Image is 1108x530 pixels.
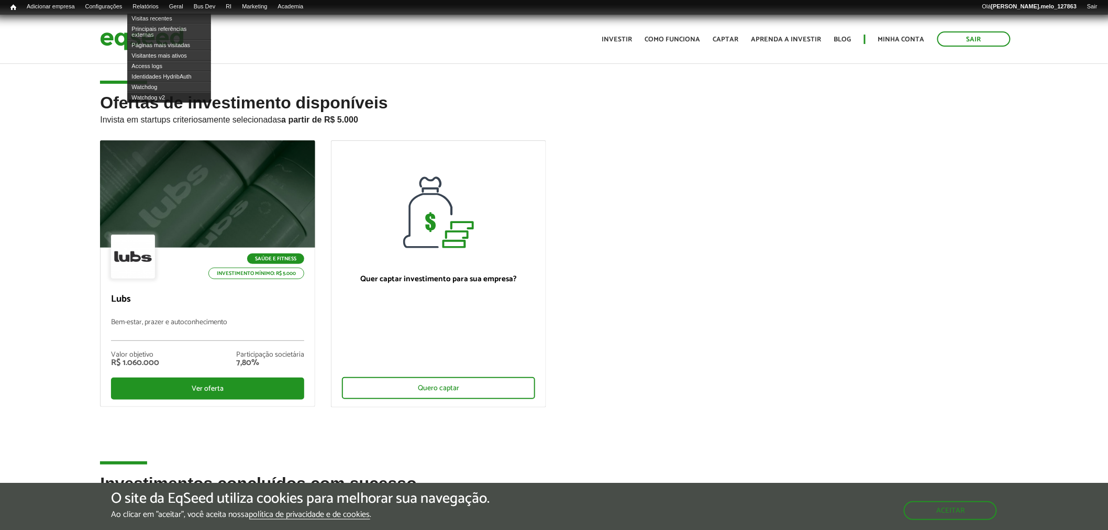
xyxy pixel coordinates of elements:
[236,351,304,359] div: Participação societária
[100,140,315,407] a: Saúde e Fitness Investimento mínimo: R$ 5.000 Lubs Bem-estar, prazer e autoconhecimento Valor obj...
[878,36,925,43] a: Minha conta
[331,140,546,407] a: Quer captar investimento para sua empresa? Quero captar
[273,3,309,11] a: Academia
[236,359,304,367] div: 7,80%
[834,36,851,43] a: Blog
[904,501,997,520] button: Aceitar
[127,3,163,11] a: Relatórios
[249,511,370,520] a: política de privacidade e de cookies
[100,25,184,53] img: EqSeed
[342,377,535,399] div: Quero captar
[111,351,159,359] div: Valor objetivo
[100,112,1007,125] p: Invista em startups criteriosamente selecionadas
[281,115,358,124] strong: a partir de R$ 5.000
[977,3,1082,11] a: Olá[PERSON_NAME].melo_127863
[111,294,304,305] p: Lubs
[1082,3,1103,11] a: Sair
[602,36,633,43] a: Investir
[80,3,128,11] a: Configurações
[100,474,1007,509] h2: Investimentos concluídos com sucesso
[991,3,1077,9] strong: [PERSON_NAME].melo_127863
[751,36,822,43] a: Aprenda a investir
[5,3,21,13] a: Início
[189,3,221,11] a: Bus Dev
[713,36,739,43] a: Captar
[237,3,272,11] a: Marketing
[111,318,304,341] p: Bem-estar, prazer e autoconhecimento
[937,31,1011,47] a: Sair
[127,13,211,24] a: Visitas recentes
[645,36,701,43] a: Como funciona
[21,3,80,11] a: Adicionar empresa
[247,253,304,264] p: Saúde e Fitness
[111,510,490,520] p: Ao clicar em "aceitar", você aceita nossa .
[208,268,304,279] p: Investimento mínimo: R$ 5.000
[111,359,159,367] div: R$ 1.060.000
[100,94,1007,140] h2: Ofertas de investimento disponíveis
[342,274,535,284] p: Quer captar investimento para sua empresa?
[10,4,16,11] span: Início
[220,3,237,11] a: RI
[111,491,490,507] h5: O site da EqSeed utiliza cookies para melhorar sua navegação.
[164,3,189,11] a: Geral
[111,378,304,400] div: Ver oferta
